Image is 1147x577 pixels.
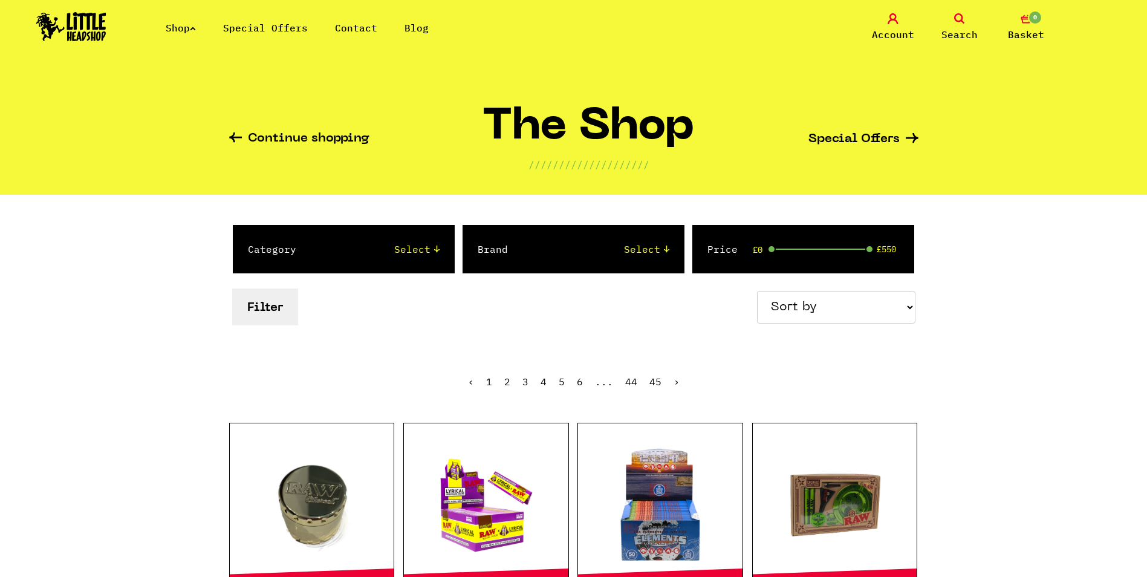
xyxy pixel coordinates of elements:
[877,244,896,254] span: £550
[577,376,583,388] a: 6
[707,242,738,256] label: Price
[405,22,429,34] a: Blog
[674,376,680,388] a: Next »
[486,376,492,388] span: 1
[248,242,296,256] label: Category
[223,22,308,34] a: Special Offers
[559,376,565,388] a: 5
[483,107,695,157] h1: The Shop
[229,132,369,146] a: Continue shopping
[649,376,661,388] a: 45
[595,376,613,388] span: ...
[941,27,978,42] span: Search
[478,242,508,256] label: Brand
[753,245,762,255] span: £0
[166,22,196,34] a: Shop
[468,376,474,388] span: ‹
[929,13,990,42] a: Search
[36,12,106,41] img: Little Head Shop Logo
[1008,27,1044,42] span: Basket
[504,376,510,388] a: 2
[468,377,474,386] li: « Previous
[996,13,1056,42] a: 0 Basket
[872,27,914,42] span: Account
[808,133,918,146] a: Special Offers
[232,288,298,325] button: Filter
[335,22,377,34] a: Contact
[528,157,649,172] p: ////////////////////
[625,376,637,388] a: 44
[1028,10,1042,25] span: 0
[522,376,528,388] a: 3
[541,376,547,388] a: 4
